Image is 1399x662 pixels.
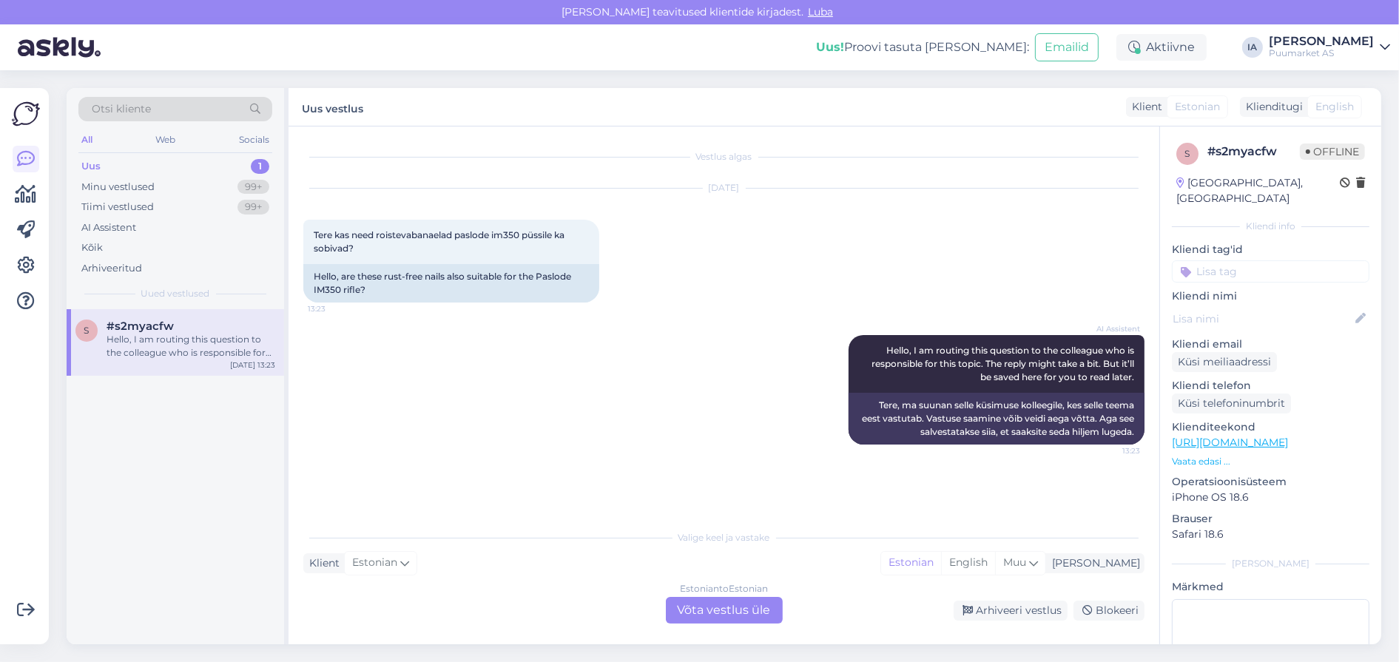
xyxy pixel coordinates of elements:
[1085,445,1140,456] span: 13:23
[1172,260,1369,283] input: Lisa tag
[107,333,275,359] div: Hello, I am routing this question to the colleague who is responsible for this topic. The reply m...
[1172,579,1369,595] p: Märkmed
[1126,99,1162,115] div: Klient
[303,181,1145,195] div: [DATE]
[1172,419,1369,435] p: Klienditeekond
[153,130,179,149] div: Web
[816,40,844,54] b: Uus!
[1073,601,1145,621] div: Blokeeri
[303,264,599,303] div: Hello, are these rust-free nails also suitable for the Paslode IM350 rifle?
[1240,99,1303,115] div: Klienditugi
[1315,99,1354,115] span: English
[1172,436,1288,449] a: [URL][DOMAIN_NAME]
[1172,378,1369,394] p: Kliendi telefon
[308,303,363,314] span: 13:23
[941,552,995,574] div: English
[1172,220,1369,233] div: Kliendi info
[1172,474,1369,490] p: Operatsioonisüsteem
[237,200,269,215] div: 99+
[803,5,837,18] span: Luba
[230,359,275,371] div: [DATE] 13:23
[12,100,40,128] img: Askly Logo
[1172,352,1277,372] div: Küsi meiliaadressi
[1172,394,1291,413] div: Küsi telefoninumbrit
[81,220,136,235] div: AI Assistent
[1085,323,1140,334] span: AI Assistent
[251,159,269,174] div: 1
[1035,33,1099,61] button: Emailid
[303,150,1145,163] div: Vestlus algas
[314,229,567,254] span: Tere kas need roistevabanaelad paslode im350 püssile ka sobivad?
[1176,175,1340,206] div: [GEOGRAPHIC_DATA], [GEOGRAPHIC_DATA]
[303,555,340,571] div: Klient
[1269,47,1374,59] div: Puumarket AS
[81,159,101,174] div: Uus
[81,240,103,255] div: Kõik
[849,393,1145,445] div: Tere, ma suunan selle küsimuse kolleegile, kes selle teema eest vastutab. Vastuse saamine võib ve...
[1173,311,1352,327] input: Lisa nimi
[78,130,95,149] div: All
[666,597,783,624] div: Võta vestlus üle
[1046,555,1140,571] div: [PERSON_NAME]
[237,180,269,195] div: 99+
[92,101,151,117] span: Otsi kliente
[1116,34,1207,61] div: Aktiivne
[1172,511,1369,527] p: Brauser
[302,97,363,117] label: Uus vestlus
[81,261,142,276] div: Arhiveeritud
[141,287,210,300] span: Uued vestlused
[1269,36,1374,47] div: [PERSON_NAME]
[680,582,768,595] div: Estonian to Estonian
[1172,288,1369,304] p: Kliendi nimi
[1242,37,1263,58] div: IA
[1175,99,1220,115] span: Estonian
[81,200,154,215] div: Tiimi vestlused
[872,345,1136,382] span: Hello, I am routing this question to the colleague who is responsible for this topic. The reply m...
[84,325,90,336] span: s
[107,320,174,333] span: #s2myacfw
[1172,337,1369,352] p: Kliendi email
[1172,242,1369,257] p: Kliendi tag'id
[352,555,397,571] span: Estonian
[1207,143,1300,161] div: # s2myacfw
[1269,36,1390,59] a: [PERSON_NAME]Puumarket AS
[1172,455,1369,468] p: Vaata edasi ...
[1300,143,1365,160] span: Offline
[1003,555,1026,569] span: Muu
[1172,490,1369,505] p: iPhone OS 18.6
[236,130,272,149] div: Socials
[1172,557,1369,570] div: [PERSON_NAME]
[954,601,1068,621] div: Arhiveeri vestlus
[303,531,1145,544] div: Valige keel ja vastake
[1185,148,1190,159] span: s
[1172,527,1369,542] p: Safari 18.6
[881,552,941,574] div: Estonian
[81,180,155,195] div: Minu vestlused
[816,38,1029,56] div: Proovi tasuta [PERSON_NAME]:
